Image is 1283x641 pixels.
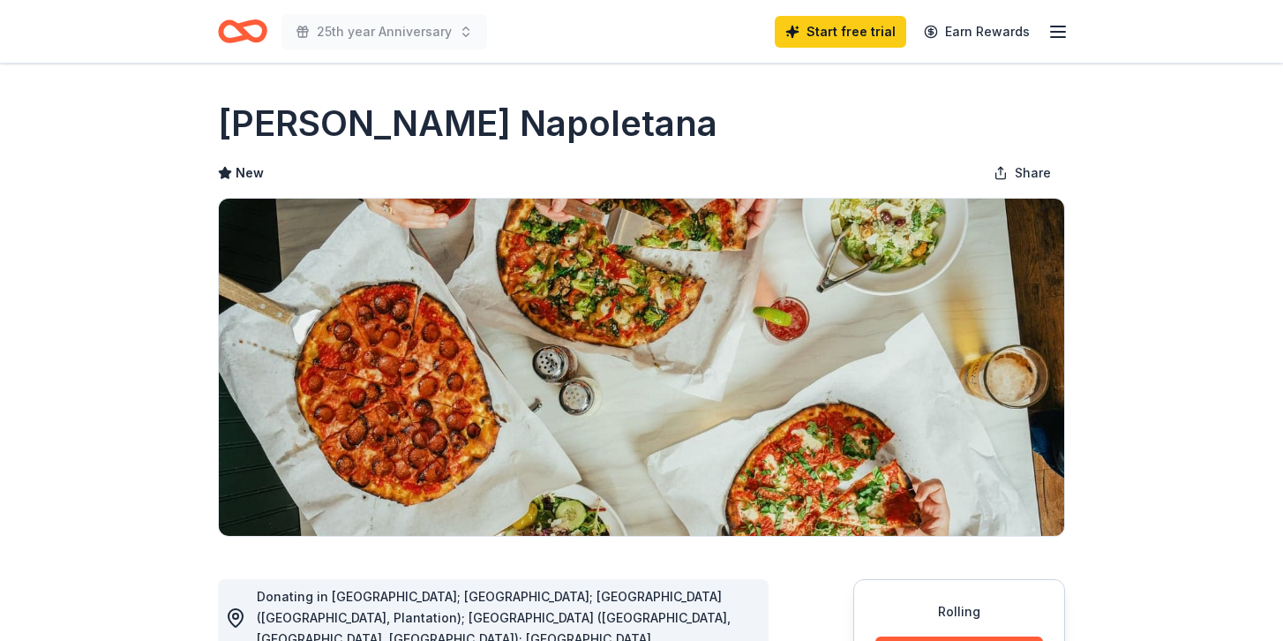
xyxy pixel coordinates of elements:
[875,601,1043,622] div: Rolling
[236,162,264,184] span: New
[317,21,452,42] span: 25th year Anniversary
[218,11,267,52] a: Home
[281,14,487,49] button: 25th year Anniversary
[775,16,906,48] a: Start free trial
[219,199,1064,536] img: Image for Frank Pepe Pizzeria Napoletana
[913,16,1040,48] a: Earn Rewards
[1015,162,1051,184] span: Share
[218,99,717,148] h1: [PERSON_NAME] Napoletana
[979,155,1065,191] button: Share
